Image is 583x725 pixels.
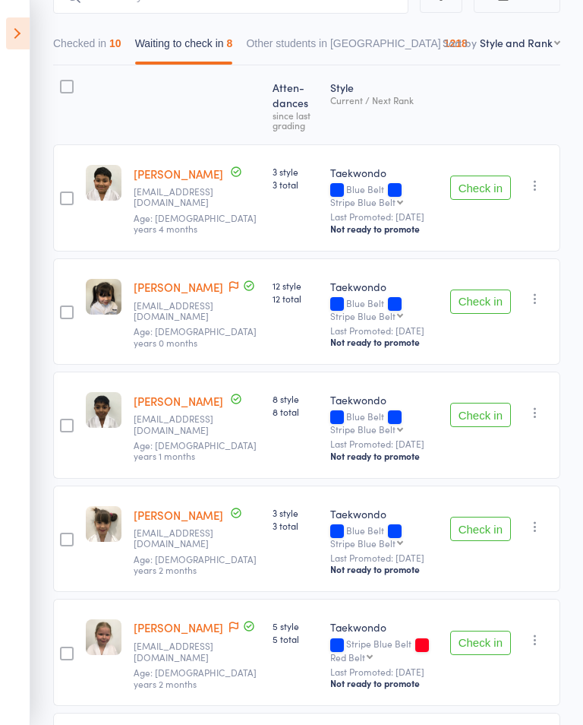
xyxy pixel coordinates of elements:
[330,563,437,575] div: Not ready to promote
[330,666,437,677] small: Last Promoted: [DATE]
[134,211,257,235] span: Age: [DEMOGRAPHIC_DATA] years 4 months
[330,638,437,661] div: Stripe Blue Belt
[330,392,437,407] div: Taekwondo
[450,176,511,200] button: Check in
[109,37,121,49] div: 10
[134,166,223,182] a: [PERSON_NAME]
[330,211,437,222] small: Last Promoted: [DATE]
[330,411,437,434] div: Blue Belt
[330,197,395,207] div: Stripe Blue Belt
[273,178,318,191] span: 3 total
[135,30,233,65] button: Waiting to check in8
[134,413,232,435] small: samiha0305@gmail.com
[86,506,121,542] img: image1665181925.png
[330,438,437,449] small: Last Promoted: [DATE]
[450,290,511,314] button: Check in
[273,519,318,532] span: 3 total
[330,184,437,207] div: Blue Belt
[86,619,121,655] img: image1699667424.png
[134,507,223,523] a: [PERSON_NAME]
[330,165,437,180] div: Taekwondo
[450,517,511,541] button: Check in
[330,677,437,689] div: Not ready to promote
[273,392,318,405] span: 8 style
[330,652,365,662] div: Red Belt
[86,392,121,428] img: image1713335746.png
[330,450,437,462] div: Not ready to promote
[266,72,324,138] div: Atten­dances
[273,632,318,645] span: 5 total
[134,552,257,576] span: Age: [DEMOGRAPHIC_DATA] years 2 months
[86,279,121,315] img: image1655185405.png
[53,30,121,65] button: Checked in10
[134,619,223,635] a: [PERSON_NAME]
[134,279,223,295] a: [PERSON_NAME]
[273,619,318,632] span: 5 style
[134,641,232,663] small: charanne85@live.com.au
[273,292,318,305] span: 12 total
[330,619,437,635] div: Taekwondo
[227,37,233,49] div: 8
[86,165,121,201] img: image1715842997.png
[273,165,318,178] span: 3 style
[330,279,437,294] div: Taekwondo
[330,95,437,105] div: Current / Next Rank
[330,311,395,321] div: Stripe Blue Belt
[443,35,477,50] label: Sort by
[134,393,223,409] a: [PERSON_NAME]
[134,300,232,322] small: andry_carolina@hotmail.com
[273,279,318,292] span: 12 style
[134,666,257,689] span: Age: [DEMOGRAPHIC_DATA] years 2 months
[134,438,257,462] span: Age: [DEMOGRAPHIC_DATA] years 1 months
[134,186,232,208] small: rizaossman@gmail.com
[330,223,437,235] div: Not ready to promote
[330,506,437,521] div: Taekwondo
[330,525,437,548] div: Blue Belt
[480,35,553,50] div: Style and Rank
[330,552,437,563] small: Last Promoted: [DATE]
[273,506,318,519] span: 3 style
[324,72,443,138] div: Style
[450,631,511,655] button: Check in
[273,110,318,130] div: since last grading
[330,538,395,548] div: Stripe Blue Belt
[330,298,437,321] div: Blue Belt
[330,424,395,434] div: Stripe Blue Belt
[330,325,437,336] small: Last Promoted: [DATE]
[246,30,467,65] button: Other students in [GEOGRAPHIC_DATA]1218
[450,403,511,427] button: Check in
[134,527,232,549] small: Samlane2410@yahoo.com.au
[273,405,318,418] span: 8 total
[330,336,437,348] div: Not ready to promote
[134,325,257,348] span: Age: [DEMOGRAPHIC_DATA] years 0 months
